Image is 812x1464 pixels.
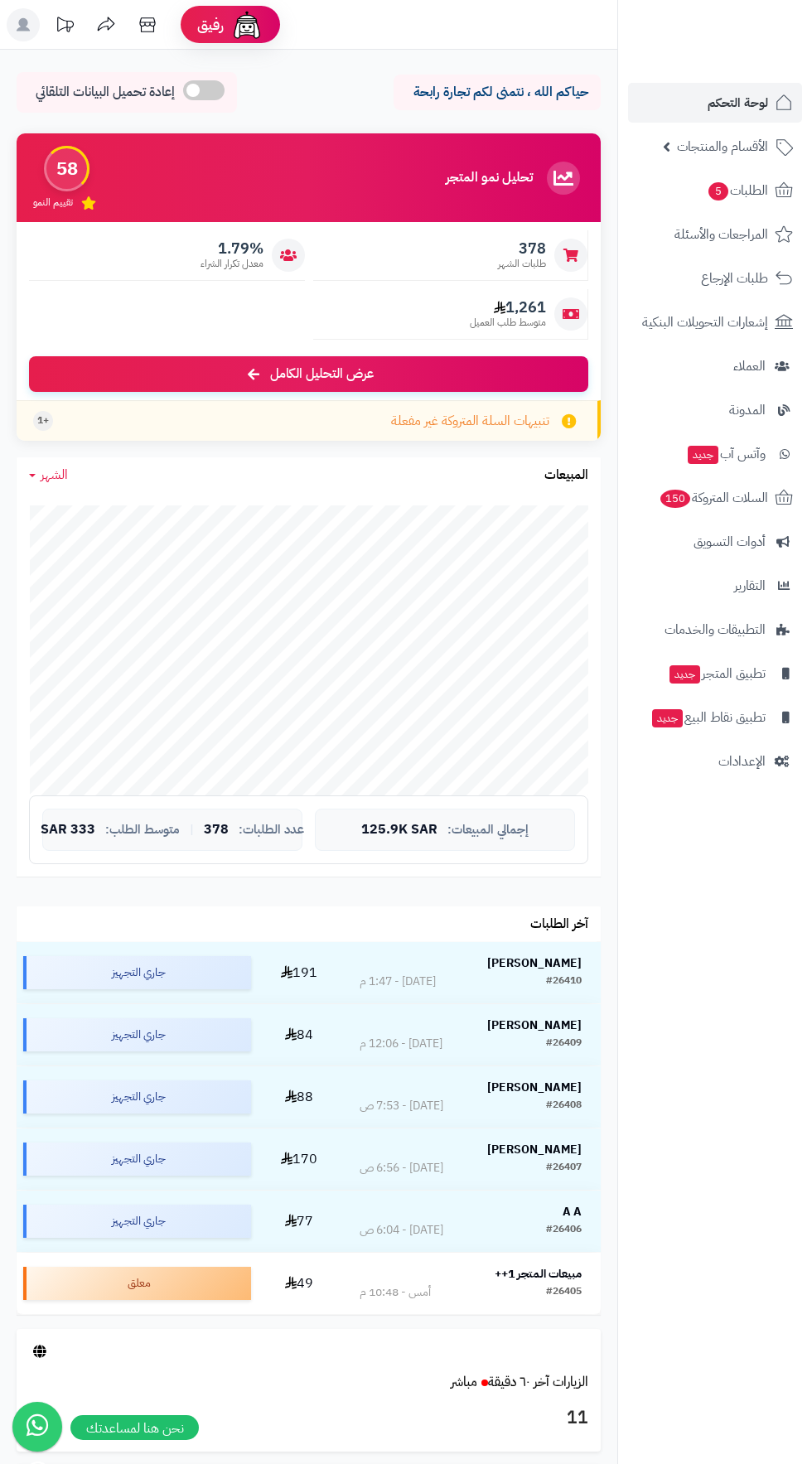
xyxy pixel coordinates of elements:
[546,1036,582,1052] div: #26409
[29,466,68,485] a: الشهر
[628,215,802,254] a: المراجعات والأسئلة
[563,1203,582,1220] strong: A A
[23,1267,251,1300] div: معلق
[628,698,802,737] a: تطبيق نقاط البيعجديد
[495,1265,582,1283] strong: مبيعات المتجر 1++
[44,8,85,46] a: تحديثات المنصة
[37,413,49,428] span: +1
[487,1017,582,1034] strong: [PERSON_NAME]
[546,974,582,990] div: #26410
[391,412,549,431] span: تنبيهات السلة المتروكة غير مفعلة
[628,171,802,210] a: الطلبات5
[29,356,588,392] a: عرض التحليل الكامل
[270,365,374,384] span: عرض التحليل الكامل
[628,654,802,693] a: تطبيق المتجرجديد
[628,83,802,123] a: لوحة التحكم
[530,917,588,932] h3: آخر الطلبات
[360,1098,443,1114] div: [DATE] - 7:53 ص
[546,1098,582,1114] div: #26408
[628,478,802,518] a: السلات المتروكة150
[688,446,718,464] span: جديد
[258,1191,340,1252] td: 77
[29,1404,588,1433] h3: 11
[258,1253,340,1314] td: 49
[686,442,766,466] span: وآتس آب
[546,1222,582,1239] div: #26406
[699,33,796,68] img: logo-2.png
[694,530,766,553] span: أدوات التسويق
[201,239,263,258] span: 1.79%
[669,665,700,684] span: جديد
[360,1036,442,1052] div: [DATE] - 12:06 م
[628,522,802,562] a: أدوات التسويق
[674,223,768,246] span: المراجعات والأسئلة
[729,399,766,422] span: المدونة
[105,823,180,837] span: متوسط الطلب:
[360,1222,443,1239] div: [DATE] - 6:04 ص
[628,346,802,386] a: العملاء
[201,257,263,271] span: معدل تكرار الشراء
[487,954,582,972] strong: [PERSON_NAME]
[628,302,802,342] a: إشعارات التحويلات البنكية
[204,823,229,838] span: 378
[451,1372,477,1392] small: مباشر
[544,468,588,483] h3: المبيعات
[258,1066,340,1128] td: 88
[734,574,766,597] span: التقارير
[652,709,683,727] span: جديد
[258,942,340,1003] td: 191
[546,1284,582,1301] div: #26405
[446,171,533,186] h3: تحليل نمو المتجر
[470,298,546,316] span: 1,261
[360,1284,431,1301] div: أمس - 10:48 م
[498,239,546,258] span: 378
[23,1080,251,1114] div: جاري التجهيز
[628,390,802,430] a: المدونة
[708,181,728,201] span: 5
[470,316,546,330] span: متوسط طلب العميل
[361,823,437,838] span: 125.9K SAR
[665,618,766,641] span: التطبيقات والخدمات
[668,662,766,685] span: تطبيق المتجر
[628,566,802,606] a: التقارير
[701,267,768,290] span: طلبات الإرجاع
[628,610,802,650] a: التطبيقات والخدمات
[23,956,251,989] div: جاري التجهيز
[406,83,588,102] p: حياكم الله ، نتمنى لكم تجارة رابحة
[23,1018,251,1051] div: جاري التجهيز
[451,1372,588,1392] a: الزيارات آخر ٦٠ دقيقةمباشر
[487,1141,582,1158] strong: [PERSON_NAME]
[36,83,175,102] span: إعادة تحميل البيانات التلقائي
[487,1079,582,1096] strong: [PERSON_NAME]
[642,311,768,334] span: إشعارات التحويلات البنكية
[41,823,95,838] span: 333 SAR
[33,196,73,210] span: تقييم النمو
[258,1004,340,1065] td: 84
[498,257,546,271] span: طلبات الشهر
[360,974,436,990] div: [DATE] - 1:47 م
[23,1205,251,1238] div: جاري التجهيز
[628,434,802,474] a: وآتس آبجديد
[258,1128,340,1190] td: 170
[628,742,802,781] a: الإعدادات
[677,135,768,158] span: الأقسام والمنتجات
[41,465,68,485] span: الشهر
[23,1143,251,1176] div: جاري التجهيز
[707,179,768,202] span: الطلبات
[447,823,529,837] span: إجمالي المبيعات:
[197,15,224,35] span: رفيق
[708,91,768,114] span: لوحة التحكم
[360,1160,443,1177] div: [DATE] - 6:56 ص
[546,1160,582,1177] div: #26407
[733,355,766,378] span: العملاء
[230,8,263,41] img: ai-face.png
[659,486,768,510] span: السلات المتروكة
[718,750,766,773] span: الإعدادات
[628,258,802,298] a: طلبات الإرجاع
[650,706,766,729] span: تطبيق نقاط البيع
[660,489,691,508] span: 150
[239,823,304,837] span: عدد الطلبات:
[190,824,194,836] span: |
